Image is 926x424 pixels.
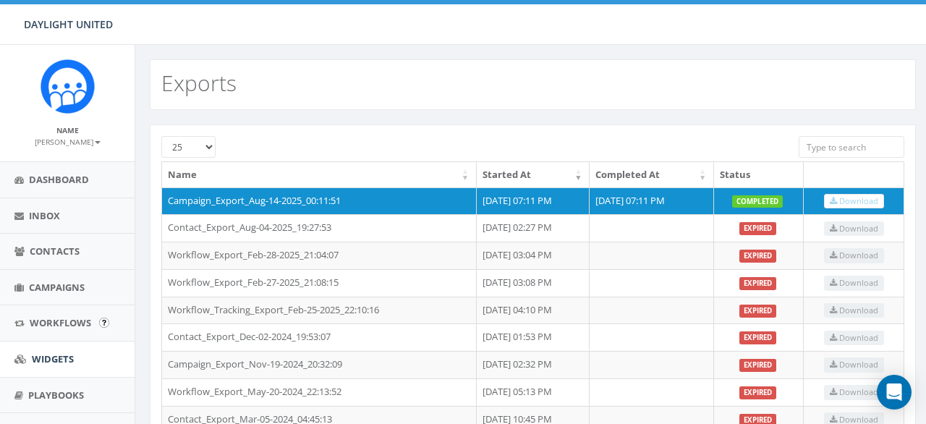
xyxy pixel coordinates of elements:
[739,277,776,290] label: expired
[29,281,85,294] span: Campaigns
[477,269,590,297] td: [DATE] 03:08 PM
[739,250,776,263] label: expired
[162,351,477,378] td: Campaign_Export_Nov-19-2024_20:32:09
[739,359,776,372] label: expired
[477,242,590,269] td: [DATE] 03:04 PM
[162,242,477,269] td: Workflow_Export_Feb-28-2025_21:04:07
[477,323,590,351] td: [DATE] 01:53 PM
[162,323,477,351] td: Contact_Export_Dec-02-2024_19:53:07
[162,214,477,242] td: Contact_Export_Aug-04-2025_19:27:53
[739,222,776,235] label: expired
[477,378,590,406] td: [DATE] 05:13 PM
[30,245,80,258] span: Contacts
[30,316,91,329] span: Workflows
[830,195,878,206] span: Download
[29,173,89,186] span: Dashboard
[877,375,912,410] div: Open Intercom Messenger
[162,162,477,187] th: Name: activate to sort column ascending
[477,351,590,378] td: [DATE] 02:32 PM
[590,187,714,215] td: [DATE] 07:11 PM
[477,214,590,242] td: [DATE] 02:27 PM
[99,318,109,328] input: Submit
[35,135,101,148] a: [PERSON_NAME]
[714,162,804,187] th: Status
[29,209,60,222] span: Inbox
[477,297,590,324] td: [DATE] 04:10 PM
[35,137,101,147] small: [PERSON_NAME]
[732,195,783,208] label: completed
[739,386,776,399] label: expired
[161,71,237,95] h2: Exports
[799,136,904,158] input: Type to search
[41,59,95,114] img: Rally_Corp_Icon.png
[24,17,113,31] span: DAYLIGHT UNITED
[32,352,74,365] span: Widgets
[56,125,79,135] small: Name
[28,389,84,402] span: Playbooks
[162,378,477,406] td: Workflow_Export_May-20-2024_22:13:52
[162,269,477,297] td: Workflow_Export_Feb-27-2025_21:08:15
[477,187,590,215] td: [DATE] 07:11 PM
[739,305,776,318] label: expired
[162,187,477,215] td: Campaign_Export_Aug-14-2025_00:11:51
[162,297,477,324] td: Workflow_Tracking_Export_Feb-25-2025_22:10:16
[739,331,776,344] label: expired
[477,162,590,187] th: Started At: activate to sort column ascending
[824,194,884,209] a: Download
[590,162,714,187] th: Completed At: activate to sort column ascending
